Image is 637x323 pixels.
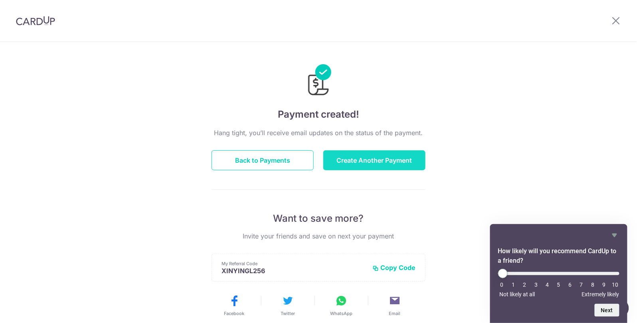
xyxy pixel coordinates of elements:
[566,282,574,288] li: 6
[212,212,425,225] p: Want to save more?
[372,264,415,272] button: Copy Code
[306,64,331,98] img: Payments
[544,282,552,288] li: 4
[595,304,619,317] button: Next question
[330,310,352,317] span: WhatsApp
[498,282,506,288] li: 0
[498,246,619,266] h2: How likely will you recommend CardUp to a friend? Select an option from 0 to 10, with 0 being Not...
[521,282,529,288] li: 2
[582,291,619,297] span: Extremely likely
[212,107,425,122] h4: Payment created!
[610,230,619,240] button: Hide survey
[18,6,35,13] span: Help
[600,282,608,288] li: 9
[212,150,314,170] button: Back to Payments
[212,231,425,241] p: Invite your friends and save on next your payment
[389,310,401,317] span: Email
[212,128,425,138] p: Hang tight, you’ll receive email updates on the status of the payment.
[211,294,258,317] button: Facebook
[498,230,619,317] div: How likely will you recommend CardUp to a friend? Select an option from 0 to 10, with 0 being Not...
[318,294,365,317] button: WhatsApp
[611,282,619,288] li: 10
[281,310,295,317] span: Twitter
[224,310,245,317] span: Facebook
[509,282,517,288] li: 1
[500,291,535,297] span: Not likely at all
[589,282,597,288] li: 8
[555,282,563,288] li: 5
[323,150,425,170] button: Create Another Payment
[222,260,366,267] p: My Referral Code
[578,282,586,288] li: 7
[371,294,418,317] button: Email
[222,267,366,275] p: XINYINGL256
[532,282,540,288] li: 3
[16,16,55,26] img: CardUp
[264,294,311,317] button: Twitter
[498,269,619,297] div: How likely will you recommend CardUp to a friend? Select an option from 0 to 10, with 0 being Not...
